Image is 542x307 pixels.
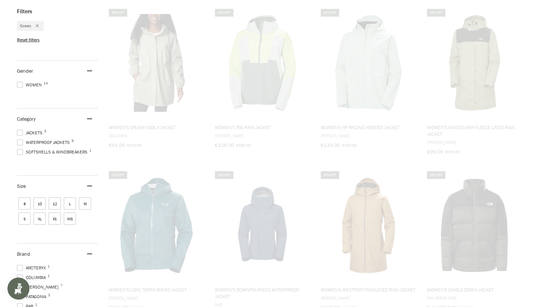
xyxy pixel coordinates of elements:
span: Size: XXS [64,213,76,225]
span: Size: 8 [18,197,31,210]
span: 1 [35,303,37,307]
li: Reset filters [17,37,98,43]
span: Waterproof Jackets [17,139,72,146]
span: 1 [48,265,50,268]
span: Patagonia [17,293,48,300]
span: Jackets [17,130,45,136]
span: [PERSON_NAME] [17,284,61,290]
span: 1 [48,274,50,278]
span: 3 [48,293,50,297]
span: Softshells & Windbreakers [17,149,90,155]
span: Size: M [79,197,91,210]
span: Size: L [64,197,76,210]
span: 1 [89,149,91,152]
span: 8 [72,139,74,143]
span: Size: XL [34,213,46,225]
span: Size [17,183,26,190]
span: Brand [17,251,30,258]
span: Green [20,23,31,29]
span: Gender [17,68,33,75]
span: Size: 10 [34,197,46,210]
span: Women [17,82,44,88]
span: Arc'teryx [17,265,48,271]
span: Filters [17,8,32,15]
div: Remove filter: Green [31,23,39,29]
span: Columbia [17,274,48,281]
iframe: Button to open loyalty program pop-up [7,277,29,300]
span: 14 [44,82,48,85]
span: Size: S [18,213,31,225]
span: Size: XS [49,213,61,225]
span: 5 [44,130,46,133]
span: Category [17,115,36,123]
span: 7 [60,284,63,287]
span: Size: 12 [49,197,61,210]
span: Reset filters [17,37,39,43]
